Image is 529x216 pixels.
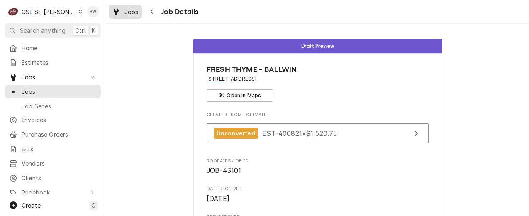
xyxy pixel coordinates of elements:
div: CSI St. Louis's Avatar [7,6,19,17]
div: Status [193,39,442,53]
div: BW [87,6,99,17]
span: Estimates [22,58,97,67]
a: Home [5,41,101,55]
span: Name [207,64,429,75]
span: Job Series [22,102,97,110]
div: Date Received [207,186,429,204]
a: View Estimate [207,123,429,144]
span: K [92,26,95,35]
div: Created From Estimate [207,112,429,147]
span: Ctrl [75,26,86,35]
div: CSI St. [PERSON_NAME] [22,7,76,16]
span: JOB-43101 [207,167,241,174]
span: Jobs [22,87,97,96]
span: Purchase Orders [22,130,97,139]
span: Draft Preview [301,43,334,49]
span: Date Received [207,186,429,192]
a: Bills [5,142,101,156]
span: C [91,201,95,210]
span: Jobs [124,7,139,16]
span: Address [207,75,429,83]
a: Vendors [5,157,101,170]
span: Roopairs Job ID [207,166,429,176]
span: Search anything [20,26,66,35]
span: Home [22,44,97,52]
div: C [7,6,19,17]
a: Invoices [5,113,101,127]
span: Clients [22,174,97,182]
a: Go to Pricebook [5,186,101,199]
div: Unconverted [214,128,258,139]
a: Go to Jobs [5,70,101,84]
span: Vendors [22,159,97,168]
span: EST-400821 • $1,520.75 [262,129,337,137]
div: Brad Wicks's Avatar [87,6,99,17]
span: Create [22,202,41,209]
a: Jobs [109,5,142,19]
a: Jobs [5,85,101,98]
a: Purchase Orders [5,128,101,141]
span: Jobs [22,73,84,81]
span: Pricebook [22,188,84,197]
span: Bills [22,145,97,153]
a: Estimates [5,56,101,69]
span: Roopairs Job ID [207,158,429,164]
div: Client Information [207,64,429,102]
span: Date Received [207,194,429,204]
button: Open in Maps [207,89,273,102]
button: Search anythingCtrlK [5,23,101,38]
a: Clients [5,171,101,185]
span: [DATE] [207,195,229,203]
span: Invoices [22,115,97,124]
a: Job Series [5,99,101,113]
button: Navigate back [146,5,159,18]
span: Created From Estimate [207,112,429,118]
span: Job Details [159,6,199,17]
div: Roopairs Job ID [207,158,429,176]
